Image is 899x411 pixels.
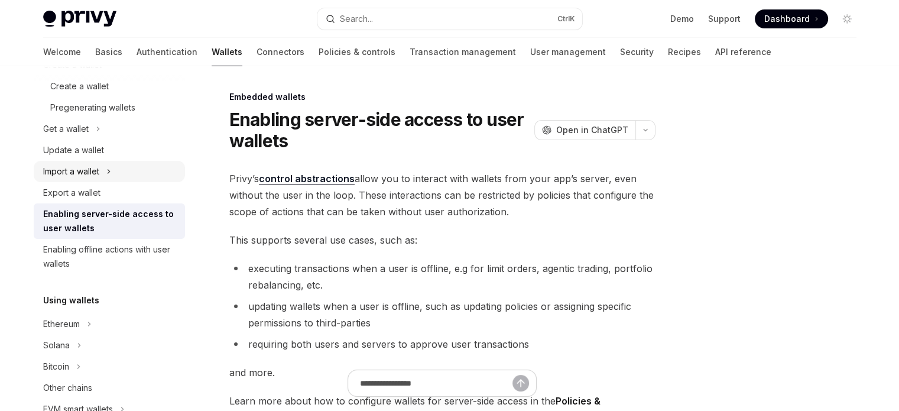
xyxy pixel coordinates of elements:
[34,239,185,274] a: Enabling offline actions with user wallets
[764,13,810,25] span: Dashboard
[557,14,575,24] span: Ctrl K
[212,38,242,66] a: Wallets
[34,356,185,377] button: Bitcoin
[620,38,654,66] a: Security
[43,164,99,179] div: Import a wallet
[34,161,185,182] button: Import a wallet
[34,313,185,335] button: Ethereum
[229,170,655,220] span: Privy’s allow you to interact with wallets from your app’s server, even without the user in the l...
[340,12,373,26] div: Search...
[43,38,81,66] a: Welcome
[530,38,606,66] a: User management
[34,140,185,161] a: Update a wallet
[360,370,512,396] input: Ask a question...
[43,381,92,395] div: Other chains
[50,79,109,93] div: Create a wallet
[708,13,741,25] a: Support
[34,118,185,140] button: Get a wallet
[670,13,694,25] a: Demo
[34,76,185,97] a: Create a wallet
[229,232,655,248] span: This supports several use cases, such as:
[43,360,69,374] div: Bitcoin
[95,38,122,66] a: Basics
[34,203,185,239] a: Enabling server-side access to user wallets
[43,122,89,136] div: Get a wallet
[34,97,185,118] a: Pregenerating wallets
[43,338,70,352] div: Solana
[229,91,655,103] div: Embedded wallets
[534,120,635,140] button: Open in ChatGPT
[512,375,529,391] button: Send message
[410,38,516,66] a: Transaction management
[43,207,178,235] div: Enabling server-side access to user wallets
[755,9,828,28] a: Dashboard
[259,173,355,185] a: control abstractions
[319,38,395,66] a: Policies & controls
[229,364,655,381] span: and more.
[34,182,185,203] a: Export a wallet
[838,9,856,28] button: Toggle dark mode
[317,8,582,30] button: Search...CtrlK
[229,260,655,293] li: executing transactions when a user is offline, e.g for limit orders, agentic trading, portfolio r...
[137,38,197,66] a: Authentication
[34,377,185,399] a: Other chains
[229,109,530,151] h1: Enabling server-side access to user wallets
[715,38,771,66] a: API reference
[229,298,655,331] li: updating wallets when a user is offline, such as updating policies or assigning specific permissi...
[229,336,655,352] li: requiring both users and servers to approve user transactions
[34,335,185,356] button: Solana
[43,186,100,200] div: Export a wallet
[43,317,80,331] div: Ethereum
[668,38,701,66] a: Recipes
[43,11,116,27] img: light logo
[257,38,304,66] a: Connectors
[556,124,628,136] span: Open in ChatGPT
[43,143,104,157] div: Update a wallet
[50,101,135,115] div: Pregenerating wallets
[43,293,99,308] h5: Using wallets
[43,242,178,271] div: Enabling offline actions with user wallets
